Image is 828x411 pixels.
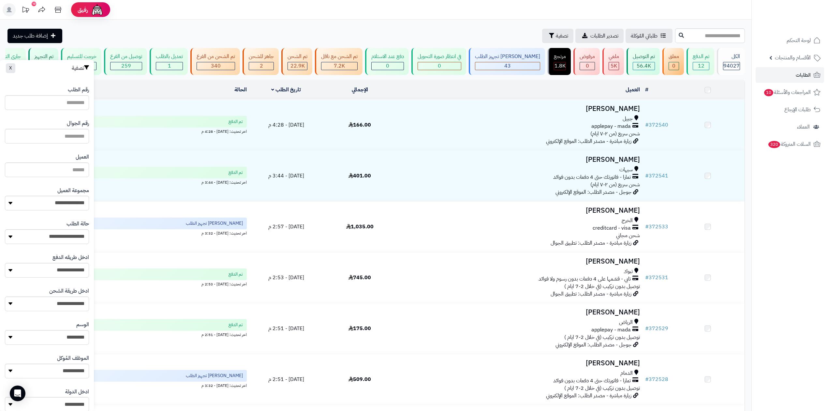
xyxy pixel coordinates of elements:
span: # [645,121,649,129]
div: 340 [197,62,235,70]
span: الأقسام والمنتجات [775,53,811,62]
a: جاهز للشحن 2 [241,48,280,75]
label: ادخل طريقه الدفع [52,254,89,261]
span: تصفية [556,32,568,40]
span: 0 [672,62,675,70]
a: دفع عند الاستلام 0 [364,48,410,75]
a: تحديثات المنصة [17,3,34,18]
div: اخر تحديث: [DATE] - 2:53 م [9,280,247,287]
span: تصدير الطلبات [590,32,618,40]
span: جوجل - مصدر الطلب: الموقع الإلكتروني [555,341,631,349]
span: [DATE] - 4:28 م [268,121,304,129]
div: تم الدفع [693,53,709,60]
a: مرفوض 0 [572,48,601,75]
h3: تصفية [72,65,89,71]
span: شحن سريع (من ٢-٧ ايام) [590,130,640,138]
span: 0 [386,62,389,70]
div: اخر تحديث: [DATE] - 4:28 م [9,128,247,134]
div: تم التوصيل [633,53,655,60]
div: تم الشحن من الفرع [197,53,235,60]
a: #372529 [645,325,668,332]
span: المراجعات والأسئلة [763,88,811,97]
span: توصيل بدون تركيب (في خلال 2-7 ايام ) [564,333,640,341]
div: تم التجهيز [35,53,53,60]
span: 340 [211,62,221,70]
span: تمارا - فاتورتك حتى 4 دفعات بدون فوائد [553,377,631,385]
h3: [PERSON_NAME] [399,156,640,163]
a: تصدير الطلبات [575,29,624,43]
span: 56.4K [637,62,651,70]
div: جاهز للشحن [249,53,274,60]
h3: [PERSON_NAME] [399,207,640,214]
span: 0 [586,62,589,70]
div: 10 [32,2,36,6]
div: 12 [693,62,709,70]
span: زيارة مباشرة - مصدر الطلب: الموقع الإلكتروني [546,137,631,145]
span: # [645,223,649,231]
span: applepay - mada [591,123,631,130]
a: # [645,86,648,94]
a: العملاء [756,119,824,135]
a: تم الشحن 22.9K [280,48,314,75]
span: 509.00 [348,375,371,383]
div: 56428 [633,62,655,70]
div: خرجت للتسليم [67,53,96,60]
span: جبيل [623,115,633,123]
a: تم الشحن من الفرع 340 [189,48,241,75]
span: تمارا - فاتورتك حتى 4 دفعات بدون فوائد [553,174,631,181]
span: 320 [768,141,780,148]
div: تم الشحن [288,53,307,60]
a: ملغي 5K [601,48,625,75]
div: [PERSON_NAME] تجهيز الطلب [475,53,540,60]
span: تابي - قسّمها على 4 دفعات بدون رسوم ولا فوائد [539,275,631,283]
a: الحالة [234,86,247,94]
a: السلات المتروكة320 [756,136,824,152]
span: 175.00 [348,325,371,332]
span: [DATE] - 2:51 م [268,325,304,332]
a: طلباتي المُوكلة [626,29,673,43]
a: تم التوصيل 56.4K [625,48,661,75]
label: رقم الطلب [68,86,89,94]
div: توصيل من الفرع [110,53,142,60]
div: الكل [723,53,740,60]
div: اخر تحديث: [DATE] - 3:44 م [9,178,247,185]
a: العميل [626,86,640,94]
span: لوحة التحكم [787,36,811,45]
span: جوجل - مصدر الطلب: الموقع الإلكتروني [555,188,631,196]
label: مجموعة العميل [57,187,89,194]
span: شحن مجاني [616,232,640,239]
div: دفع عند الاستلام [371,53,404,60]
div: 0 [418,62,461,70]
span: 12 [698,62,704,70]
img: ai-face.png [91,3,104,16]
h3: [PERSON_NAME] [399,309,640,316]
span: تم الدفع [229,169,243,176]
span: 0 [438,62,441,70]
a: #372541 [645,172,668,180]
span: [DATE] - 2:53 م [268,274,304,282]
span: [DATE] - 3:44 م [268,172,304,180]
label: رقم الجوال [67,120,89,127]
span: سيهات [619,166,633,174]
span: # [645,325,649,332]
span: X [9,65,12,71]
div: في انتظار صورة التحويل [418,53,461,60]
a: تم الشحن مع ناقل 7.2K [314,48,364,75]
div: 0 [372,62,404,70]
span: إضافة طلب جديد [13,32,48,40]
span: 10 [764,89,773,96]
a: إضافة طلب جديد [7,29,62,43]
label: ادخل الدولة [65,388,89,396]
span: [DATE] - 2:51 م [268,375,304,383]
h3: [PERSON_NAME] [399,258,640,265]
span: 94027 [723,62,740,70]
span: رفيق [78,6,88,14]
a: [PERSON_NAME] تجهيز الطلب 43 [467,48,546,75]
span: توصيل بدون تركيب (في خلال 2-7 ايام ) [564,384,640,392]
button: X [6,63,15,73]
span: [DATE] - 2:57 م [268,223,304,231]
div: مرفوض [580,53,595,60]
span: 43 [504,62,511,70]
a: #372531 [645,274,668,282]
span: 401.00 [348,172,371,180]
